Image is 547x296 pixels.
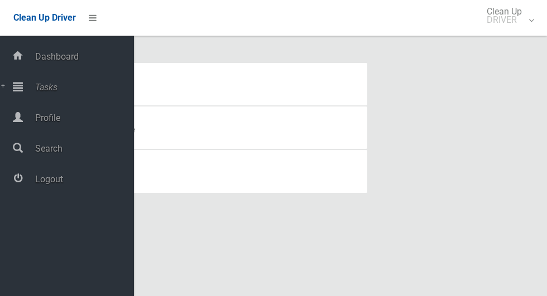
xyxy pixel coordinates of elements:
[481,7,533,24] span: Clean Up
[32,82,134,93] span: Tasks
[32,143,134,154] span: Search
[32,51,134,62] span: Dashboard
[32,113,134,123] span: Profile
[13,12,76,23] span: Clean Up Driver
[32,174,134,185] span: Logout
[487,16,522,24] small: DRIVER
[13,9,76,26] a: Clean Up Driver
